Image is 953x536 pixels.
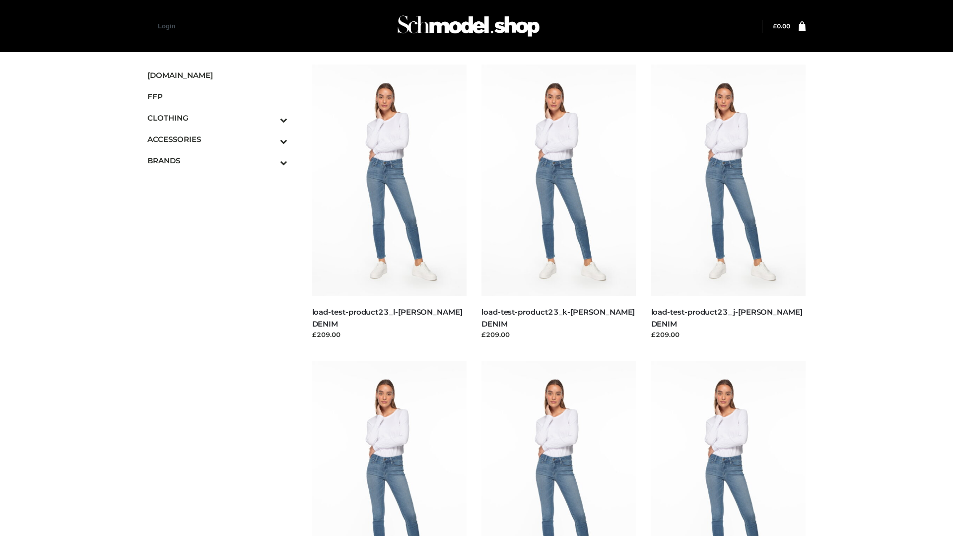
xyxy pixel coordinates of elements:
div: £209.00 [651,330,806,339]
a: load-test-product23_l-[PERSON_NAME] DENIM [312,307,463,328]
a: [DOMAIN_NAME] [147,65,287,86]
span: FFP [147,91,287,102]
a: FFP [147,86,287,107]
button: Toggle Submenu [253,107,287,129]
span: ACCESSORIES [147,134,287,145]
a: BRANDSToggle Submenu [147,150,287,171]
a: £0.00 [773,22,790,30]
bdi: 0.00 [773,22,790,30]
a: load-test-product23_j-[PERSON_NAME] DENIM [651,307,803,328]
a: ACCESSORIESToggle Submenu [147,129,287,150]
div: £209.00 [481,330,636,339]
span: BRANDS [147,155,287,166]
span: £ [773,22,777,30]
a: Login [158,22,175,30]
a: load-test-product23_k-[PERSON_NAME] DENIM [481,307,635,328]
button: Toggle Submenu [253,129,287,150]
img: Schmodel Admin 964 [394,6,543,46]
div: £209.00 [312,330,467,339]
span: CLOTHING [147,112,287,124]
button: Toggle Submenu [253,150,287,171]
span: [DOMAIN_NAME] [147,69,287,81]
a: CLOTHINGToggle Submenu [147,107,287,129]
